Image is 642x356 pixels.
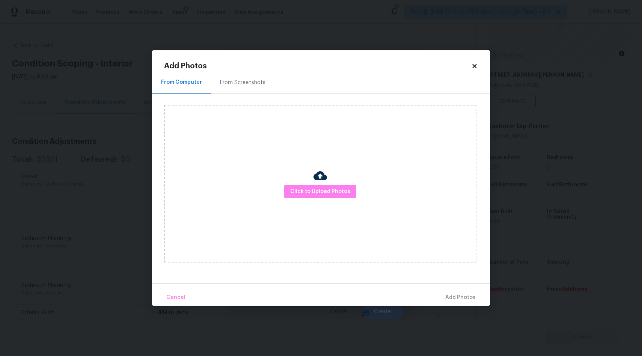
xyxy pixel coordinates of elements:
[166,293,185,302] span: Cancel
[220,79,265,86] div: From Screenshots
[164,62,471,70] h2: Add Photos
[161,78,202,86] div: From Computer
[290,187,350,196] span: Click to Upload Photos
[284,185,356,199] button: Click to Upload Photos
[313,169,327,183] img: Cloud Upload Icon
[163,290,188,306] button: Cancel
